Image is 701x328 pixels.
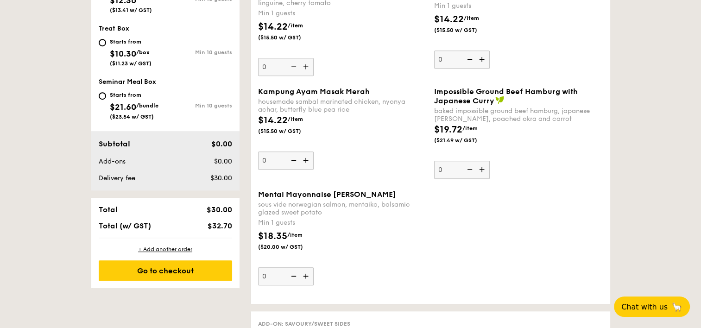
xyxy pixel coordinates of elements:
div: Go to checkout [99,260,232,281]
div: Min 1 guests [258,9,427,18]
img: icon-reduce.1d2dbef1.svg [286,151,300,169]
input: Impossible Ground Beef Hamburg with Japanese Currybaked impossible ground beef hamburg, japanese ... [434,161,490,179]
img: icon-add.58712e84.svg [476,161,490,178]
span: /bundle [136,102,158,109]
div: Min 1 guests [434,1,603,11]
span: $10.30 [110,49,136,59]
span: Subtotal [99,139,130,148]
input: Honey Duo Mustard Chickenhouse-blend mustard, maple soy baked potato, linguine, cherry tomatoMin ... [258,58,314,76]
span: $18.35 [258,231,287,242]
span: ($15.50 w/ GST) [258,127,321,135]
span: Mentai Mayonnaise [PERSON_NAME] [258,190,396,199]
span: ($15.50 w/ GST) [258,34,321,41]
span: ($11.23 w/ GST) [110,60,152,67]
div: Min 1 guests [258,218,427,227]
input: Kampung Ayam Masak Merahhousemade sambal marinated chicken, nyonya achar, butterfly blue pea rice... [258,151,314,170]
span: ($20.00 w/ GST) [258,243,321,251]
span: Treat Box [99,25,129,32]
img: icon-add.58712e84.svg [300,151,314,169]
span: Chat with us [621,303,668,311]
span: Delivery fee [99,174,135,182]
span: Add-on: Savoury/Sweet Sides [258,321,350,327]
input: Starts from$10.30/box($11.23 w/ GST)Min 10 guests [99,39,106,46]
span: $14.22 [258,115,288,126]
img: icon-vegan.f8ff3823.svg [495,96,505,104]
span: /item [288,22,303,29]
span: Total (w/ GST) [99,221,151,230]
span: $30.00 [206,205,232,214]
img: icon-add.58712e84.svg [300,58,314,76]
span: /item [462,125,478,132]
div: Starts from [110,91,158,99]
img: icon-reduce.1d2dbef1.svg [462,161,476,178]
span: /item [464,15,479,21]
span: 🦙 [671,302,682,312]
span: ($13.41 w/ GST) [110,7,152,13]
span: $14.22 [434,14,464,25]
span: /item [288,116,303,122]
span: $19.72 [434,124,462,135]
span: $0.00 [211,139,232,148]
div: Min 10 guests [165,102,232,109]
span: $21.60 [110,102,136,112]
span: Seminar Meal Box [99,78,156,86]
div: + Add another order [99,246,232,253]
div: baked impossible ground beef hamburg, japanese [PERSON_NAME], poached okra and carrot [434,107,603,123]
div: Starts from [110,38,152,45]
span: Kampung Ayam Masak Merah [258,87,370,96]
span: Add-ons [99,158,126,165]
span: $0.00 [214,158,232,165]
img: icon-reduce.1d2dbef1.svg [286,58,300,76]
input: Thai Fiesta Saladaccented with lemongrass, kaffir lime leaf, red chilliMin 1 guests$14.22/item($1... [434,50,490,69]
div: sous vide norwegian salmon, mentaiko, balsamic glazed sweet potato [258,201,427,216]
span: $30.00 [210,174,232,182]
img: icon-reduce.1d2dbef1.svg [286,267,300,285]
input: Mentai Mayonnaise [PERSON_NAME]sous vide norwegian salmon, mentaiko, balsamic glazed sweet potato... [258,267,314,285]
img: icon-add.58712e84.svg [476,50,490,68]
span: /box [136,49,150,56]
span: /item [287,232,303,238]
span: $32.70 [207,221,232,230]
span: Total [99,205,118,214]
div: housemade sambal marinated chicken, nyonya achar, butterfly blue pea rice [258,98,427,114]
span: ($21.49 w/ GST) [434,137,497,144]
span: $14.22 [258,21,288,32]
button: Chat with us🦙 [614,296,690,317]
img: icon-add.58712e84.svg [300,267,314,285]
img: icon-reduce.1d2dbef1.svg [462,50,476,68]
span: ($15.50 w/ GST) [434,26,497,34]
span: ($23.54 w/ GST) [110,114,154,120]
div: Min 10 guests [165,49,232,56]
span: Impossible Ground Beef Hamburg with Japanese Curry [434,87,578,105]
input: Starts from$21.60/bundle($23.54 w/ GST)Min 10 guests [99,92,106,100]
